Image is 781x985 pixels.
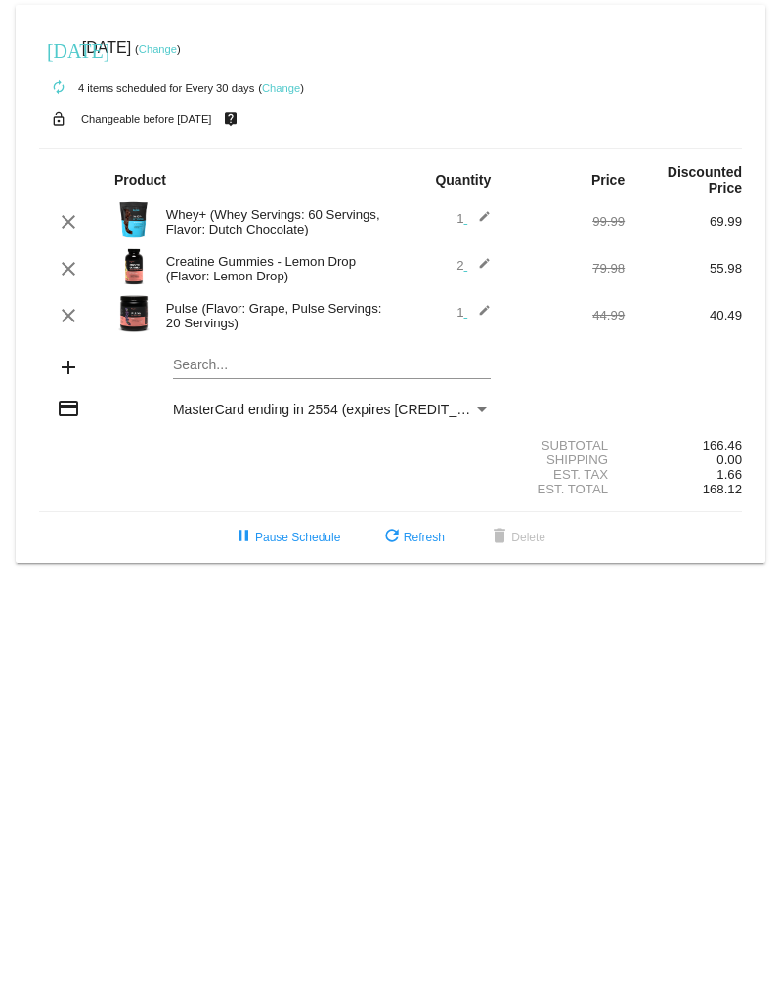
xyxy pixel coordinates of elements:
mat-icon: edit [467,210,491,234]
mat-icon: live_help [219,107,242,132]
a: Change [262,82,300,94]
div: Est. Tax [507,467,625,482]
mat-icon: lock_open [47,107,70,132]
span: Pause Schedule [232,531,340,544]
mat-select: Payment Method [173,402,491,417]
strong: Discounted Price [668,164,742,195]
div: Shipping [507,452,625,467]
span: 2 [456,258,491,273]
a: Change [139,43,177,55]
div: 79.98 [507,261,625,276]
div: 166.46 [625,438,742,452]
mat-icon: pause [232,526,255,549]
div: Subtotal [507,438,625,452]
mat-icon: refresh [380,526,404,549]
mat-icon: clear [57,304,80,327]
strong: Quantity [435,172,491,188]
div: 44.99 [507,308,625,322]
div: Pulse (Flavor: Grape, Pulse Servings: 20 Servings) [156,301,391,330]
span: 0.00 [716,452,742,467]
div: Whey+ (Whey Servings: 60 Servings, Flavor: Dutch Chocolate) [156,207,391,236]
small: ( ) [258,82,304,94]
button: Delete [472,520,561,555]
strong: Product [114,172,166,188]
div: 40.49 [625,308,742,322]
input: Search... [173,358,491,373]
mat-icon: [DATE] [47,37,70,61]
span: Refresh [380,531,445,544]
mat-icon: add [57,356,80,379]
small: 4 items scheduled for Every 30 days [39,82,254,94]
span: 1 [456,211,491,226]
small: ( ) [135,43,181,55]
mat-icon: delete [488,526,511,549]
div: 99.99 [507,214,625,229]
img: Image-1-Creatine-Gummies-Roman-Berezecky_optimized.png [114,247,153,286]
div: Creatine Gummies - Lemon Drop (Flavor: Lemon Drop) [156,254,391,283]
strong: Price [591,172,625,188]
mat-icon: edit [467,304,491,327]
span: 1 [456,305,491,320]
img: Image-1-Carousel-Whey-5lb-Chocolate-no-badge-Transp.png [114,200,153,239]
div: 69.99 [625,214,742,229]
span: MasterCard ending in 2554 (expires [CREDIT_CARD_DATA]) [173,402,546,417]
img: Image-1-Carousel-Pulse-20S-Grape-Transp.png [114,294,153,333]
span: 168.12 [703,482,742,496]
small: Changeable before [DATE] [81,113,212,125]
mat-icon: clear [57,257,80,280]
mat-icon: edit [467,257,491,280]
span: Delete [488,531,545,544]
span: 1.66 [716,467,742,482]
button: Pause Schedule [216,520,356,555]
mat-icon: clear [57,210,80,234]
div: 55.98 [625,261,742,276]
mat-icon: autorenew [47,76,70,100]
div: Est. Total [507,482,625,496]
mat-icon: credit_card [57,397,80,420]
button: Refresh [365,520,460,555]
